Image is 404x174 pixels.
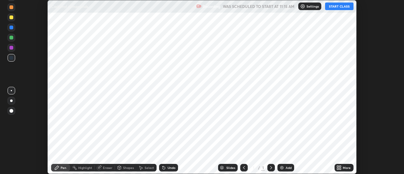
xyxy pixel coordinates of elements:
h5: WAS SCHEDULED TO START AT 11:15 AM [223,3,294,9]
div: Eraser [103,166,112,169]
img: recording.375f2c34.svg [196,4,201,9]
div: Select [145,166,154,169]
button: START CLASS [325,3,353,10]
div: Shapes [123,166,134,169]
p: Recording [203,4,220,9]
div: More [343,166,351,169]
img: class-settings-icons [300,4,305,9]
div: Pen [61,166,66,169]
div: 1 [261,165,265,171]
p: Carbonyl compounds [51,4,88,9]
div: Highlight [78,166,92,169]
div: Undo [168,166,175,169]
div: Add [286,166,292,169]
div: / [258,166,260,170]
p: Settings [306,5,319,8]
div: 1 [250,166,257,170]
img: add-slide-button [279,165,284,170]
div: Slides [226,166,235,169]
